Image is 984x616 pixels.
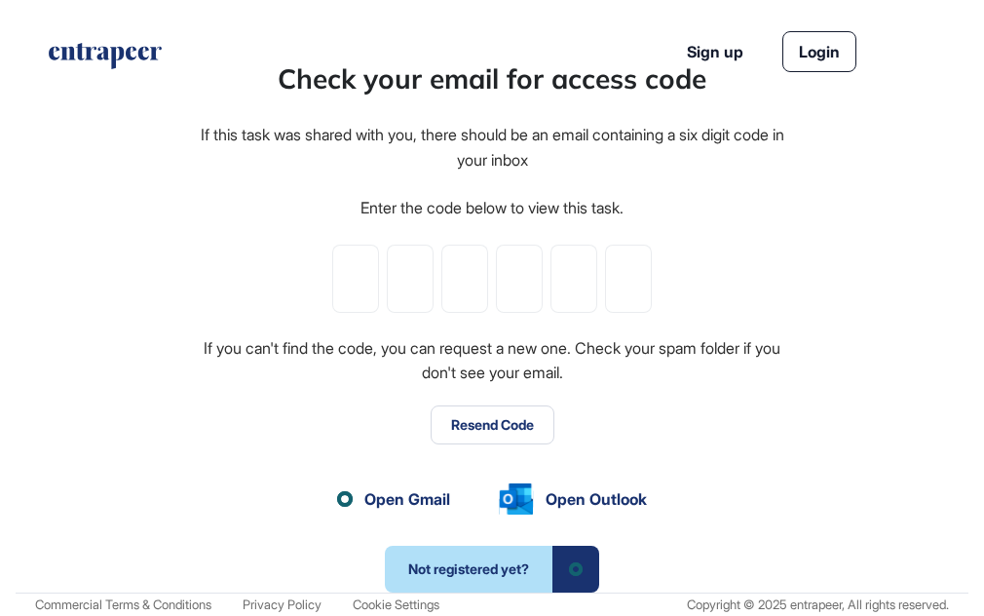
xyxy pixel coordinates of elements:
[364,487,450,511] span: Open Gmail
[198,123,786,173] div: If this task was shared with you, there should be an email containing a six digit code in your inbox
[385,546,599,593] a: Not registered yet?
[499,483,647,515] a: Open Outlook
[385,546,552,593] span: Not registered yet?
[782,31,856,72] a: Login
[35,597,211,612] a: Commercial Terms & Conditions
[360,196,624,221] div: Enter the code below to view this task.
[198,336,786,386] div: If you can't find the code, you can request a new one. Check your spam folder if you don't see yo...
[353,597,439,612] span: Cookie Settings
[687,40,743,63] a: Sign up
[431,405,554,444] button: Resend Code
[243,597,322,612] a: Privacy Policy
[353,597,439,612] a: Cookie Settings
[687,597,949,612] div: Copyright © 2025 entrapeer, All rights reserved.
[47,43,164,76] a: entrapeer-logo
[337,487,450,511] a: Open Gmail
[546,487,647,511] span: Open Outlook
